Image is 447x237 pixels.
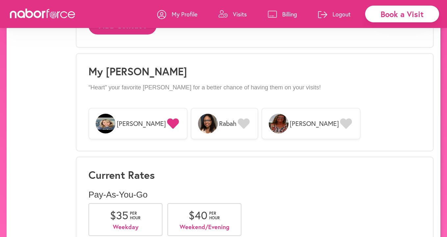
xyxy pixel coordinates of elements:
p: “Heart” your favorite [PERSON_NAME] for a better chance of having them on your visits! [88,84,421,91]
p: My Profile [172,10,197,18]
a: Visits [218,4,247,24]
a: My Profile [157,4,197,24]
span: per hour [130,211,141,221]
p: Weekend/Evening [178,224,231,231]
img: LXFpijznRz2ro8wisxUn [198,114,218,133]
span: $ 35 [110,208,128,222]
p: Pay-As-You-Go [88,190,421,200]
div: Book a Visit [365,6,439,22]
span: [PERSON_NAME] [290,120,339,128]
img: KgdBM7xQ9a9mnk4f0QFE [269,114,288,133]
p: Billing [282,10,297,18]
span: $ 40 [188,208,208,222]
a: Billing [268,4,297,24]
p: Weekday [99,224,152,231]
span: per hour [209,211,221,221]
img: XgSGHwIpRsSI2y7K4gkw [96,114,115,133]
span: Rabah [219,120,236,128]
h3: Current Rates [88,169,421,181]
h1: My [PERSON_NAME] [88,65,421,78]
a: Logout [318,4,351,24]
span: [PERSON_NAME] [117,120,166,128]
p: Logout [333,10,351,18]
p: Visits [233,10,247,18]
